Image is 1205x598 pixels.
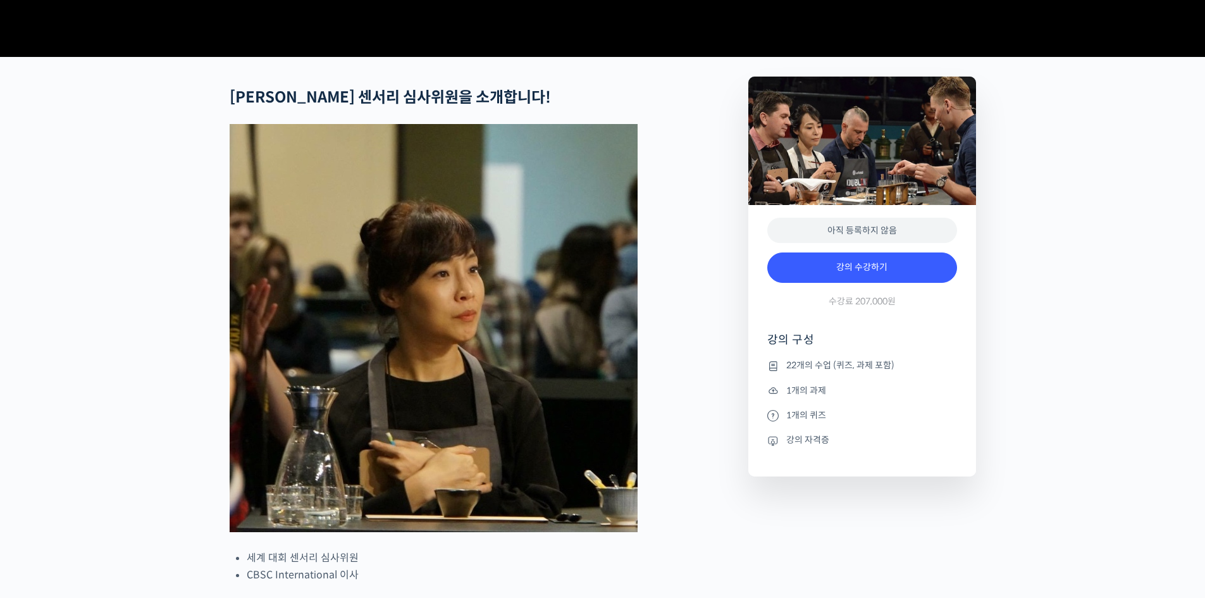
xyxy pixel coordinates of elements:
h4: 강의 구성 [767,332,957,358]
a: 홈 [4,401,83,433]
a: 강의 수강하기 [767,252,957,283]
a: 설정 [163,401,243,433]
div: 아직 등록하지 않음 [767,218,957,244]
li: 1개의 과제 [767,383,957,398]
span: 수강료 207,000원 [829,296,896,308]
li: 1개의 퀴즈 [767,408,957,423]
li: 세계 대회 센서리 심사위원 [247,549,681,566]
span: 홈 [40,420,47,430]
span: 설정 [195,420,211,430]
strong: [PERSON_NAME] 센서리 심사위원을 소개합니다! [230,88,551,107]
a: 대화 [83,401,163,433]
li: 강의 자격증 [767,433,957,448]
span: 대화 [116,421,131,431]
li: 22개의 수업 (퀴즈, 과제 포함) [767,358,957,373]
li: CBSC International 이사 [247,566,681,583]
